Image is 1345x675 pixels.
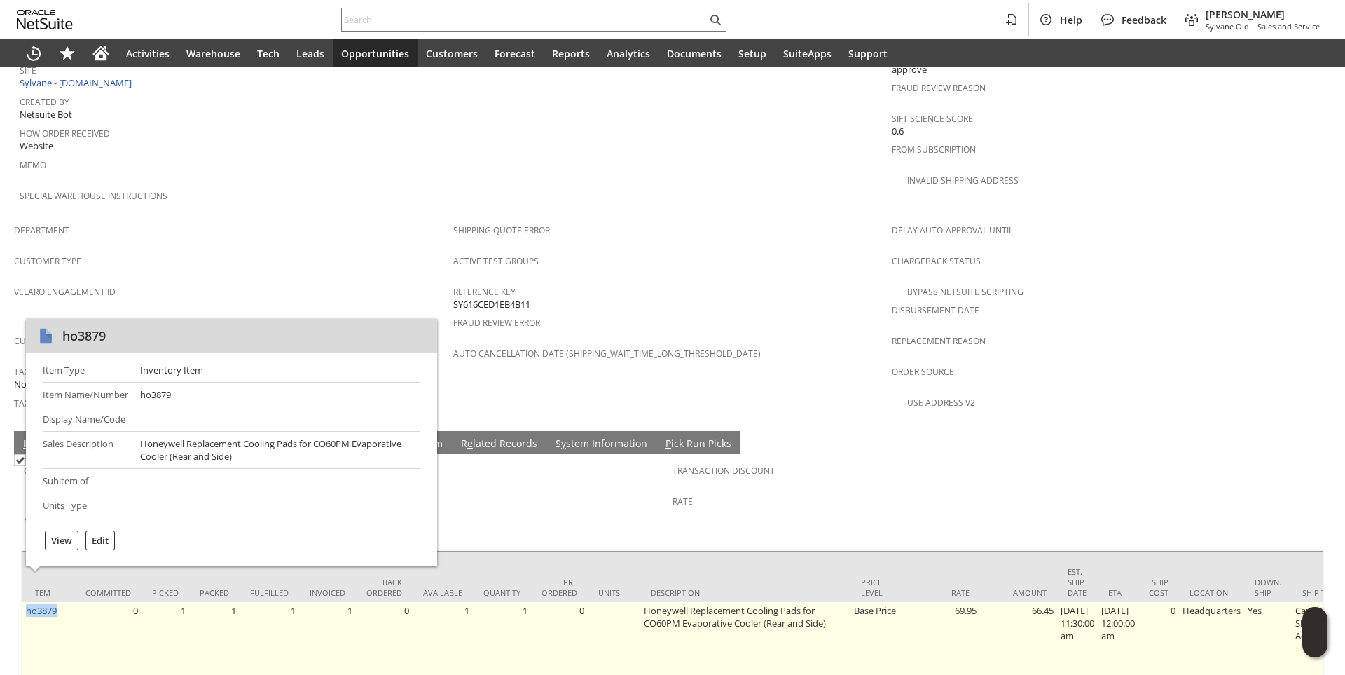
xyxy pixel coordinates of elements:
[85,587,131,598] div: Committed
[453,286,516,298] a: Reference Key
[17,10,73,29] svg: logo
[140,437,420,463] div: Honeywell Replacement Cooling Pads for CO60PM Evaporative Cooler (Rear and Side)
[26,604,57,617] a: ho3879
[140,364,203,376] div: Inventory Item
[17,39,50,67] a: Recent Records
[24,514,74,526] a: Promotion
[423,587,462,598] div: Available
[672,496,693,507] a: Rate
[20,96,69,108] a: Created By
[50,39,84,67] div: Shortcuts
[1306,434,1323,451] a: Unrolled view on
[775,39,840,67] a: SuiteApps
[730,39,775,67] a: Setup
[453,348,761,360] a: Auto Cancellation Date (shipping_wait_time_long_threshold_date)
[140,388,171,401] div: ho3879
[366,577,402,598] div: Back Ordered
[598,587,630,598] div: Units
[1068,566,1087,598] div: Est. Ship Date
[51,534,72,547] label: View
[333,39,418,67] a: Opportunities
[552,47,590,60] span: Reports
[426,47,478,60] span: Customers
[848,47,888,60] span: Support
[33,587,64,598] div: Item
[118,39,178,67] a: Activities
[62,327,106,344] div: ho3879
[43,437,129,450] div: Sales Description
[607,47,650,60] span: Analytics
[1060,13,1082,27] span: Help
[486,39,544,67] a: Forecast
[186,47,240,60] span: Warehouse
[59,45,76,62] svg: Shortcuts
[152,587,179,598] div: Picked
[672,465,775,477] a: Transaction Discount
[892,304,979,316] a: Disbursement Date
[861,577,892,598] div: Price Level
[20,190,167,202] a: Special Warehouse Instructions
[907,397,975,409] a: Use Address V2
[467,437,473,450] span: e
[544,39,598,67] a: Reports
[20,437,55,452] a: Items
[662,437,735,452] a: Pick Run Picks
[991,587,1047,598] div: Amount
[126,47,170,60] span: Activities
[14,378,62,391] span: NotExempt
[92,45,109,62] svg: Home
[457,437,541,452] a: Related Records
[892,366,954,378] a: Order Source
[1255,577,1281,598] div: Down. Ship
[453,224,550,236] a: Shipping Quote Error
[23,437,27,450] span: I
[892,255,981,267] a: Chargeback Status
[1189,587,1234,598] div: Location
[20,139,53,153] span: Website
[1206,8,1320,21] span: [PERSON_NAME]
[840,39,896,67] a: Support
[1149,577,1168,598] div: Ship Cost
[561,437,566,450] span: y
[25,45,42,62] svg: Recent Records
[453,298,530,311] span: SY616CED1EB4B11
[651,587,840,598] div: Description
[892,125,904,138] span: 0.6
[342,11,707,28] input: Search
[892,144,976,156] a: From Subscription
[200,587,229,598] div: Packed
[14,397,146,409] a: Tax Exemption Document URL
[665,437,671,450] span: P
[14,224,69,236] a: Department
[250,587,289,598] div: Fulfilled
[341,47,409,60] span: Opportunities
[45,531,78,550] div: View
[257,47,280,60] span: Tech
[495,47,535,60] span: Forecast
[20,108,72,121] span: Netsuite Bot
[288,39,333,67] a: Leads
[24,465,85,477] a: Coupon Code
[310,587,345,598] div: Invoiced
[14,454,26,466] img: Checked
[43,475,129,487] div: Subitem of
[84,39,118,67] a: Home
[892,82,986,94] a: Fraud Review Reason
[20,76,135,89] a: Sylvane - [DOMAIN_NAME]
[598,39,658,67] a: Analytics
[20,159,46,171] a: Memo
[658,39,730,67] a: Documents
[43,364,129,376] div: Item Type
[14,366,97,378] a: Tax Exempt Status
[249,39,288,67] a: Tech
[43,413,129,425] div: Display Name/Code
[43,388,129,401] div: Item Name/Number
[14,335,87,347] a: Customer Niche
[20,64,36,76] a: Site
[92,534,109,547] label: Edit
[542,577,577,598] div: Pre Ordered
[707,11,724,28] svg: Search
[1302,607,1327,657] iframe: Click here to launch Oracle Guided Learning Help Panel
[892,224,1013,236] a: Delay Auto-Approval Until
[738,47,766,60] span: Setup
